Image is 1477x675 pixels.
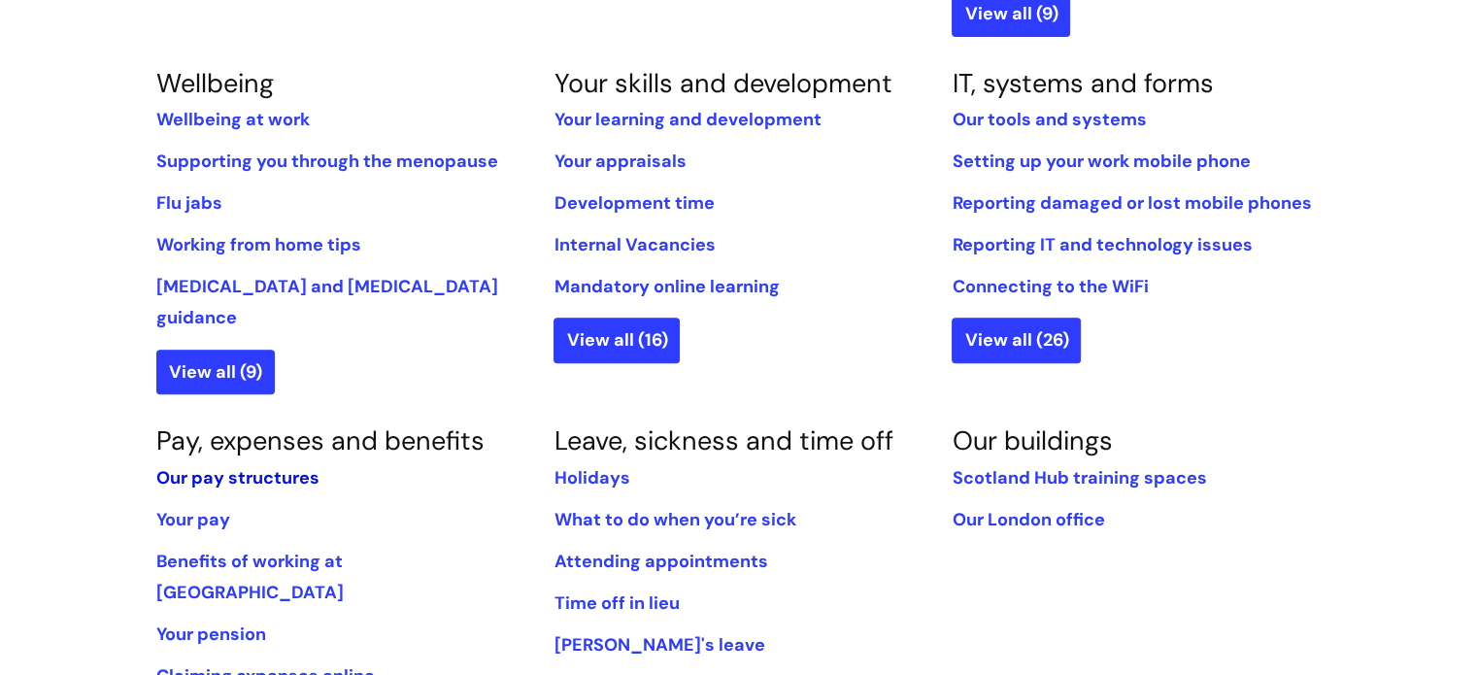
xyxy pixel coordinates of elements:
[156,466,319,489] a: Our pay structures
[554,423,892,457] a: Leave, sickness and time off
[554,633,764,657] a: [PERSON_NAME]'s leave
[554,191,714,215] a: Development time
[156,623,266,646] a: Your pension
[156,150,498,173] a: Supporting you through the menopause
[156,108,310,131] a: Wellbeing at work
[554,466,629,489] a: Holidays
[156,275,498,329] a: [MEDICAL_DATA] and [MEDICAL_DATA] guidance
[156,66,274,100] a: Wellbeing
[952,191,1311,215] a: Reporting damaged or lost mobile phones
[952,108,1146,131] a: Our tools and systems
[554,591,679,615] a: Time off in lieu
[554,150,686,173] a: Your appraisals
[156,233,361,256] a: Working from home tips
[952,233,1252,256] a: Reporting IT and technology issues
[554,508,795,531] a: What to do when you’re sick
[156,191,222,215] a: Flu jabs
[952,318,1081,362] a: View all (26)
[554,318,680,362] a: View all (16)
[554,233,715,256] a: Internal Vacancies
[554,275,779,298] a: Mandatory online learning
[952,150,1250,173] a: Setting up your work mobile phone
[952,423,1112,457] a: Our buildings
[156,350,275,394] a: View all (9)
[554,66,891,100] a: Your skills and development
[952,508,1104,531] a: Our London office
[554,108,821,131] a: Your learning and development
[952,275,1148,298] a: Connecting to the WiFi
[554,550,767,573] a: Attending appointments
[156,508,230,531] a: Your pay
[156,423,485,457] a: Pay, expenses and benefits
[952,466,1206,489] a: Scotland Hub training spaces
[156,550,344,604] a: Benefits of working at [GEOGRAPHIC_DATA]
[952,66,1213,100] a: IT, systems and forms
